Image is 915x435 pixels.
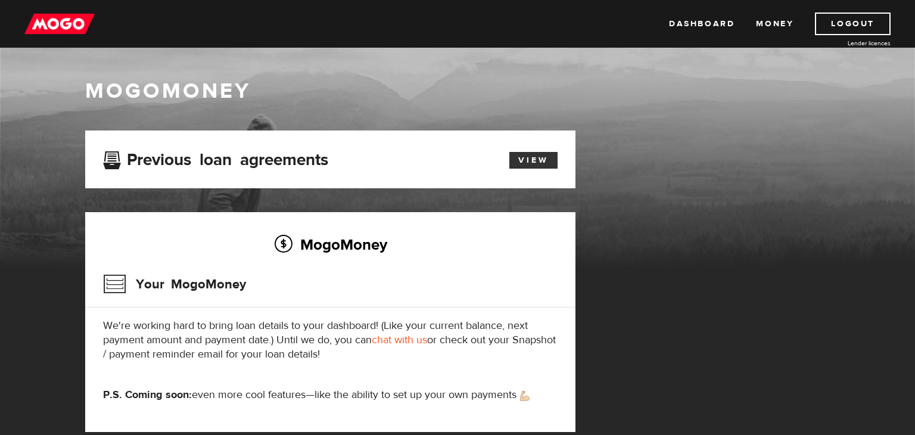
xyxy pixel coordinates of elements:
[103,232,558,257] h2: MogoMoney
[669,13,735,35] a: Dashboard
[801,39,891,48] a: Lender licences
[372,333,427,347] a: chat with us
[103,388,192,402] strong: P.S. Coming soon:
[103,319,558,362] p: We're working hard to bring loan details to your dashboard! (Like your current balance, next paym...
[677,158,915,435] iframe: LiveChat chat widget
[103,150,328,166] h3: Previous loan agreements
[24,13,95,35] img: mogo_logo-11ee424be714fa7cbb0f0f49df9e16ec.png
[85,79,830,104] h1: MogoMoney
[509,152,558,169] a: View
[103,269,246,300] h3: Your MogoMoney
[756,13,793,35] a: Money
[815,13,891,35] a: Logout
[103,388,558,402] p: even more cool features—like the ability to set up your own payments
[520,391,530,401] img: strong arm emoji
